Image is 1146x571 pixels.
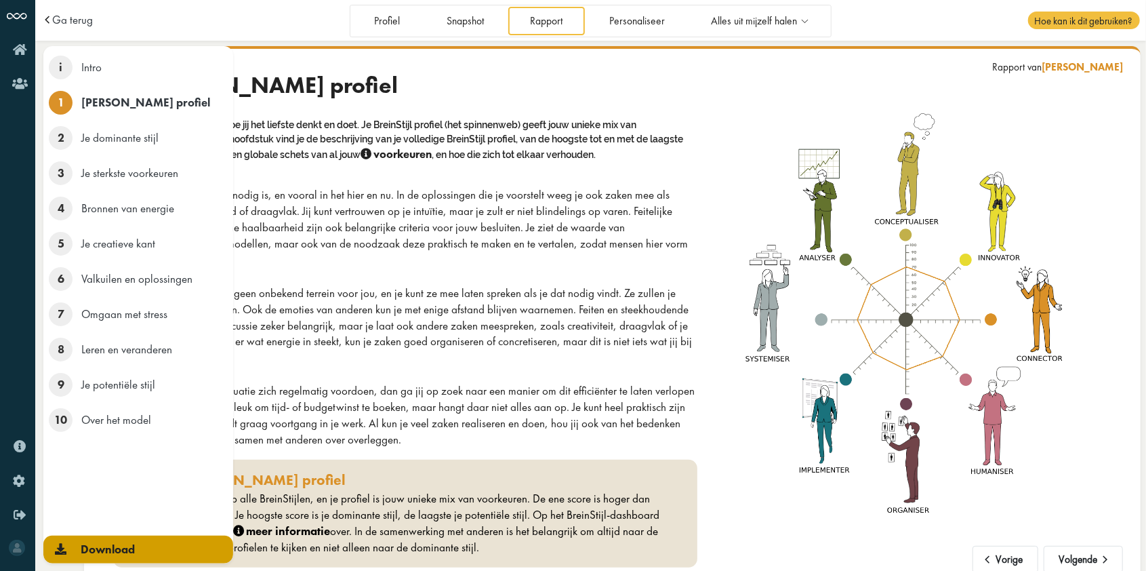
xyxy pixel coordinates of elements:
span: Leren en veranderen [81,342,172,357]
span: Je creatieve kant [81,236,155,251]
span: 8 [49,338,73,361]
a: Download [43,536,233,564]
span: [PERSON_NAME] [1042,60,1123,74]
span: 6 [49,267,73,291]
div: Gevoelens en emoties zijn geen onbekend terrein voor jou, en je kunt ze mee laten spreken als je ... [113,285,697,366]
span: [PERSON_NAME] profiel [81,95,210,110]
span: 1 [49,91,73,115]
span: Intro [81,60,102,75]
img: ebc496f0 [732,112,1082,527]
span: 9 [49,373,73,397]
span: Download [81,542,135,557]
a: Personaliseer [587,7,687,35]
span: [PERSON_NAME] profiel [142,72,398,100]
a: Ga terug [52,14,93,26]
span: 4 [49,197,73,220]
span: Over het model [81,412,151,427]
a: Alles uit mijzelf halen [689,7,830,35]
span: Bronnen van energie [81,201,174,216]
h3: [PERSON_NAME] profiel [184,471,663,489]
strong: voorkeuren [361,147,432,161]
a: Rapport [508,7,585,35]
div: Je kunt creatief zijn als het nodig is, en vooral in het hier en nu. In de oplossingen die je voo... [113,187,697,268]
div: Rapport van [992,60,1123,74]
span: Alles uit mijzelf halen [711,16,797,27]
div: BreinStijl@Work meet hoe jij het liefste denkt en doet. Je BreinStijl profiel (het spinnenweb) ge... [113,117,697,164]
span: 7 [49,302,73,326]
span: i [49,56,73,79]
span: Je sterkste voorkeuren [81,165,178,180]
div: Je scoort op alle BreinStijlen, en je profiel is jouw unieke mix van voorkeuren. De ene score is ... [184,491,663,555]
span: Je potentiële stijl [81,377,155,392]
span: 5 [49,232,73,256]
a: Profiel [352,7,422,35]
span: 10 [49,408,73,432]
span: Je dominante stijl [81,130,159,145]
span: Omgaan met stress [81,307,167,321]
span: 2 [49,126,73,150]
span: 3 [49,161,73,185]
span: Valkuilen en oplossingen [81,271,192,286]
div: Mocht een handeling of situatie zich regelmatig voordoen, dan ga jij op zoek naar een manier om d... [113,383,697,448]
span: Hoe kan ik dit gebruiken? [1028,12,1139,29]
a: Snapshot [424,7,506,35]
strong: meer informatie [233,524,330,538]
